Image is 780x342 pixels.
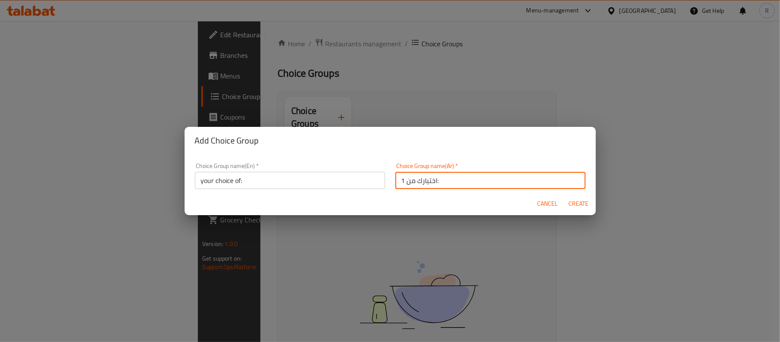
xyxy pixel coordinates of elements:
[534,196,562,212] button: Cancel
[565,196,592,212] button: Create
[395,172,586,189] input: Please enter Choice Group name(ar)
[195,134,586,147] h2: Add Choice Group
[568,198,589,209] span: Create
[195,172,385,189] input: Please enter Choice Group name(en)
[538,198,558,209] span: Cancel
